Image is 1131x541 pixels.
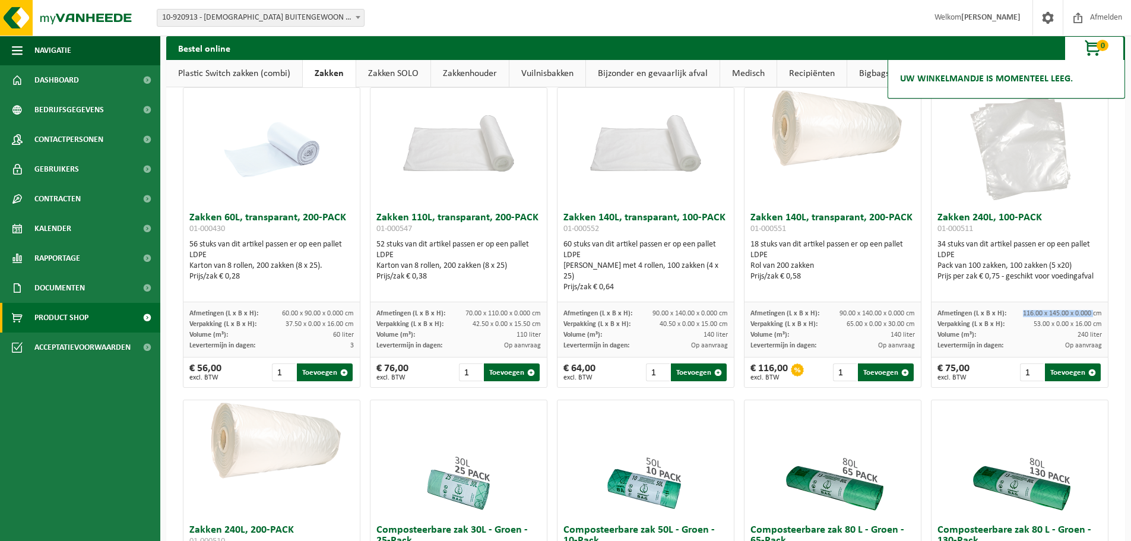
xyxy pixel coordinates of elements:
span: Afmetingen (L x B x H): [563,310,632,317]
span: Bedrijfsgegevens [34,95,104,125]
span: Documenten [34,273,85,303]
div: Prijs/zak € 0,38 [376,271,541,282]
span: Levertermijn in dagen: [750,342,816,349]
a: Zakkenhouder [431,60,509,87]
span: excl. BTW [937,374,970,381]
div: Prijs/zak € 0,64 [563,282,728,293]
div: € 56,00 [189,363,221,381]
div: Rol van 200 zakken [750,261,915,271]
div: Prijs per zak € 0,75 - geschikt voor voedingafval [937,271,1102,282]
h3: Zakken 110L, transparant, 200-PACK [376,213,541,236]
span: 116.00 x 145.00 x 0.000 cm [1023,310,1102,317]
span: Volume (m³): [937,331,976,338]
span: excl. BTW [563,374,595,381]
img: 01-001033 [774,400,892,519]
a: Medisch [720,60,777,87]
span: 60 liter [333,331,354,338]
input: 1 [646,363,670,381]
span: Afmetingen (L x B x H): [750,310,819,317]
span: 10-920913 - KATHOLIEK BUITENGEWOON ONDERWIJS OOSTENDE-GISTEL - MIDDELKERKE [157,9,365,27]
span: excl. BTW [189,374,221,381]
div: Prijs/zak € 0,58 [750,271,915,282]
a: Plastic Switch zakken (combi) [166,60,302,87]
span: Volume (m³): [750,331,789,338]
span: 90.00 x 140.00 x 0.000 cm [652,310,728,317]
span: Kalender [34,214,71,243]
span: 42.50 x 0.00 x 15.50 cm [473,321,541,328]
span: 60.00 x 90.00 x 0.000 cm [282,310,354,317]
span: Verpakking (L x B x H): [189,321,256,328]
span: Acceptatievoorwaarden [34,333,131,362]
span: Navigatie [34,36,71,65]
span: 110 liter [517,331,541,338]
span: Levertermijn in dagen: [189,342,255,349]
span: 3 [350,342,354,349]
span: excl. BTW [750,374,788,381]
div: Karton van 8 rollen, 200 zakken (8 x 25) [376,261,541,271]
div: LDPE [750,250,915,261]
h2: Uw winkelmandje is momenteel leeg. [894,66,1079,92]
a: Recipiënten [777,60,847,87]
input: 1 [459,363,483,381]
span: Rapportage [34,243,80,273]
input: 1 [1020,363,1044,381]
div: € 75,00 [937,363,970,381]
a: Bijzonder en gevaarlijk afval [586,60,720,87]
span: Product Shop [34,303,88,333]
button: Toevoegen [671,363,727,381]
button: Toevoegen [858,363,914,381]
div: 52 stuks van dit artikel passen er op een pallet [376,239,541,282]
a: Zakken [303,60,356,87]
div: Prijs/zak € 0,28 [189,271,354,282]
div: LDPE [376,250,541,261]
input: 1 [272,363,296,381]
div: € 64,00 [563,363,595,381]
span: Dashboard [34,65,79,95]
img: 01-001000 [400,400,518,519]
div: Karton van 8 rollen, 200 zakken (8 x 25). [189,261,354,271]
a: Zakken SOLO [356,60,430,87]
div: 18 stuks van dit artikel passen er op een pallet [750,239,915,282]
span: Volume (m³): [563,331,602,338]
div: Pack van 100 zakken, 100 zakken (5 x20) [937,261,1102,271]
span: 01-000547 [376,224,412,233]
div: [PERSON_NAME] met 4 rollen, 100 zakken (4 x 25) [563,261,728,282]
div: LDPE [189,250,354,261]
button: Toevoegen [297,363,353,381]
span: Afmetingen (L x B x H): [189,310,258,317]
div: LDPE [563,250,728,261]
img: 01-000685 [961,400,1079,519]
span: Levertermijn in dagen: [376,342,442,349]
span: Verpakking (L x B x H): [376,321,443,328]
span: excl. BTW [376,374,408,381]
div: 56 stuks van dit artikel passen er op een pallet [189,239,354,282]
span: Levertermijn in dagen: [563,342,629,349]
span: Contracten [34,184,81,214]
span: 01-000552 [563,224,599,233]
button: 0 [1065,36,1124,60]
h3: Zakken 240L, 100-PACK [937,213,1102,236]
span: 65.00 x 0.00 x 30.00 cm [847,321,915,328]
span: Levertermijn in dagen: [937,342,1003,349]
input: 1 [833,363,857,381]
span: Volume (m³): [189,331,228,338]
span: 40.50 x 0.00 x 15.00 cm [660,321,728,328]
a: Vuilnisbakken [509,60,585,87]
span: 90.00 x 140.00 x 0.000 cm [839,310,915,317]
img: 01-000511 [961,88,1079,207]
img: 01-000510 [183,400,360,489]
img: 01-000547 [370,88,547,176]
span: Verpakking (L x B x H): [563,321,631,328]
div: € 116,00 [750,363,788,381]
strong: [PERSON_NAME] [961,13,1021,22]
span: 140 liter [891,331,915,338]
span: 140 liter [704,331,728,338]
button: Toevoegen [484,363,540,381]
span: Contactpersonen [34,125,103,154]
span: 240 liter [1078,331,1102,338]
span: Volume (m³): [376,331,415,338]
span: 53.00 x 0.00 x 16.00 cm [1034,321,1102,328]
span: Op aanvraag [1065,342,1102,349]
img: 01-001001 [587,400,705,519]
span: Gebruikers [34,154,79,184]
